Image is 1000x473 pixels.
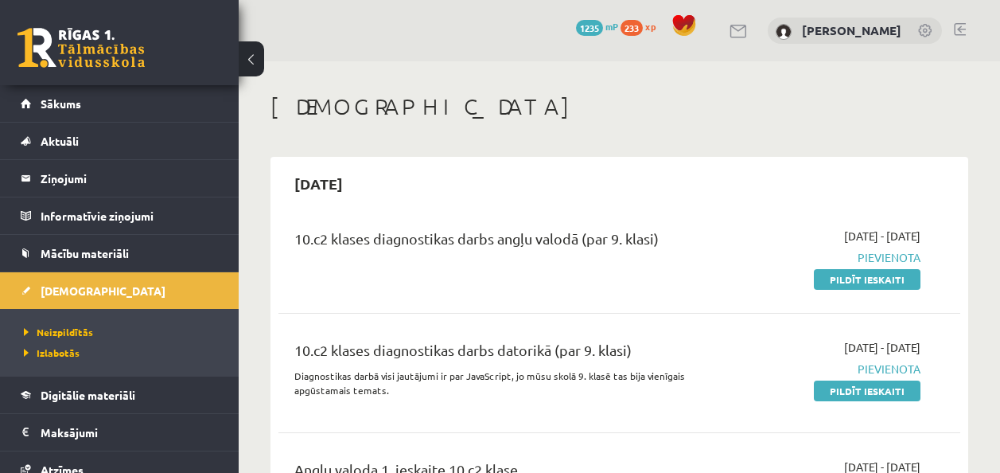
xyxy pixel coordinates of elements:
span: Mācību materiāli [41,246,129,260]
span: Pievienota [728,361,920,377]
img: Margarita Petruse [776,24,792,40]
span: mP [605,20,618,33]
span: Pievienota [728,249,920,266]
span: Neizpildītās [24,326,93,338]
a: Sākums [21,85,219,122]
p: Diagnostikas darbā visi jautājumi ir par JavaScript, jo mūsu skolā 9. klasē tas bija vienīgais ap... [294,369,704,397]
a: Mācību materiāli [21,235,219,272]
legend: Maksājumi [41,414,219,451]
span: [DEMOGRAPHIC_DATA] [41,283,165,298]
a: Pildīt ieskaiti [814,381,920,401]
span: xp [645,20,656,33]
a: 233 xp [621,20,663,33]
span: [DATE] - [DATE] [844,228,920,244]
div: 10.c2 klases diagnostikas darbs angļu valodā (par 9. klasi) [294,228,704,257]
span: 1235 [576,20,603,36]
span: Aktuāli [41,134,79,148]
a: Informatīvie ziņojumi [21,197,219,234]
a: [DEMOGRAPHIC_DATA] [21,272,219,309]
legend: Informatīvie ziņojumi [41,197,219,234]
a: Rīgas 1. Tālmācības vidusskola [18,28,145,68]
span: Digitālie materiāli [41,388,135,402]
a: Izlabotās [24,346,223,360]
a: Pildīt ieskaiti [814,269,920,290]
a: Aktuāli [21,123,219,159]
div: 10.c2 klases diagnostikas darbs datorikā (par 9. klasi) [294,339,704,369]
a: 1235 mP [576,20,618,33]
a: [PERSON_NAME] [802,22,901,38]
a: Digitālie materiāli [21,377,219,413]
legend: Ziņojumi [41,160,219,197]
span: Izlabotās [24,346,80,359]
span: [DATE] - [DATE] [844,339,920,356]
h2: [DATE] [278,165,359,202]
a: Neizpildītās [24,325,223,339]
span: 233 [621,20,643,36]
h1: [DEMOGRAPHIC_DATA] [270,93,968,120]
span: Sākums [41,96,81,111]
a: Ziņojumi [21,160,219,197]
a: Maksājumi [21,414,219,451]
